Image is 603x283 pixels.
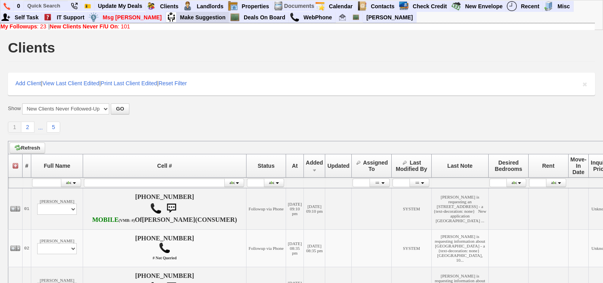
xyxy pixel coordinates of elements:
font: (VMB: #) [119,218,135,223]
td: [PERSON_NAME] is requesting information about [GEOGRAPHIC_DATA] - a {text-decoration: none} [GEOG... [431,229,489,267]
img: su2.jpg [166,12,176,22]
span: Assigned To [363,159,388,172]
img: help2.png [43,12,53,22]
span: At [292,163,298,169]
span: Move-In Date [571,156,586,175]
b: New Clients Never F/U On [50,23,118,30]
img: landlord.png [183,1,193,11]
h4: [PHONE_NUMBER] Of (CONSUMER) [85,193,245,224]
img: clients.png [146,1,156,11]
span: Cell # [157,163,172,169]
span: Rent [542,163,554,169]
td: 01 [23,188,31,229]
span: Added [306,159,323,166]
img: appt_icon.png [315,1,325,11]
a: Refresh [9,142,45,154]
td: 02 [23,229,31,267]
span: Desired Bedrooms [495,159,522,172]
a: Add Client [15,80,41,86]
span: Status [258,163,275,169]
div: | [0,23,595,30]
font: MOBILE [92,216,119,223]
a: Print Last Client Edited [101,80,157,86]
a: [PERSON_NAME] [363,12,416,22]
span: Last Note [448,163,473,169]
input: Quick Search [24,1,68,11]
a: Make Suggestion [177,12,229,22]
a: Reset Filter [159,80,187,86]
img: money.png [89,12,99,22]
div: | | | [8,73,595,96]
b: [PERSON_NAME] [142,216,195,223]
label: Show [8,105,21,112]
a: 0 [14,1,24,11]
img: docs.png [273,1,283,11]
img: chalkboard.png [353,14,359,21]
span: Full Name [44,163,70,169]
h1: Clients [8,41,55,55]
a: WebPhone [300,12,336,22]
a: Properties [239,1,273,11]
a: Recent [518,1,543,11]
img: call.png [290,12,300,22]
a: My Followups: 23 [0,23,46,30]
a: Update My Deals [95,1,146,11]
td: [DATE] 08:35 pm [303,229,325,267]
a: Clients [157,1,182,11]
a: IT Support [53,12,88,22]
b: T-Mobile USA, Inc. [92,216,135,223]
th: # [23,154,31,177]
font: # Not Queried [153,256,177,260]
a: 5 [47,122,60,133]
span: Updated [327,163,349,169]
img: phone.png [4,3,10,10]
a: Msg [PERSON_NAME] [99,12,165,22]
a: Check Credit [410,1,450,11]
td: Followup via Phone [246,188,286,229]
a: New Clients Never F/U On: 101 [50,23,130,30]
td: [DATE] 08:35 pm [286,229,303,267]
img: Bookmark.png [84,3,91,9]
b: My Followups [0,23,37,30]
img: recent.png [507,1,517,11]
a: Calendar [326,1,356,11]
a: ... [34,122,47,133]
img: creditreport.png [399,1,409,11]
td: Followup via Phone [246,229,286,267]
td: Documents [284,1,315,11]
img: chalkboard.png [230,12,240,22]
img: Renata@HomeSweetHomeProperties.com [339,14,346,21]
a: Misc [554,1,573,11]
td: [PERSON_NAME] is requesting an [STREET_ADDRESS] - a {text-decoration: none} New application [GEOG... [431,188,489,229]
a: 1 [8,122,21,133]
td: [DATE] 09:10 pm [286,188,303,229]
img: sms.png [163,201,179,216]
span: Last Modified By [396,159,427,172]
font: Msg [PERSON_NAME] [102,14,161,21]
td: [DATE] 09:10 pm [303,188,325,229]
a: Self Task [11,12,42,22]
td: SYSTEM [392,188,432,229]
img: myadd.png [1,12,11,22]
img: contact.png [357,1,367,11]
img: gmoney.png [451,1,461,11]
td: [PERSON_NAME] [31,188,83,229]
td: [PERSON_NAME] [31,229,83,267]
img: officebldg.png [544,1,554,11]
a: Contacts [368,1,398,11]
img: phone22.png [71,3,78,9]
a: Deals On Board [241,12,289,22]
a: New Envelope [462,1,506,11]
img: call.png [159,242,171,254]
button: GO [111,103,129,114]
a: Landlords [193,1,227,11]
img: call.png [150,202,162,214]
a: View Last Client Edited [42,80,99,86]
a: 2 [21,122,34,133]
h4: [PHONE_NUMBER] [85,235,245,262]
td: SYSTEM [392,229,432,267]
img: properties.png [228,1,238,11]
